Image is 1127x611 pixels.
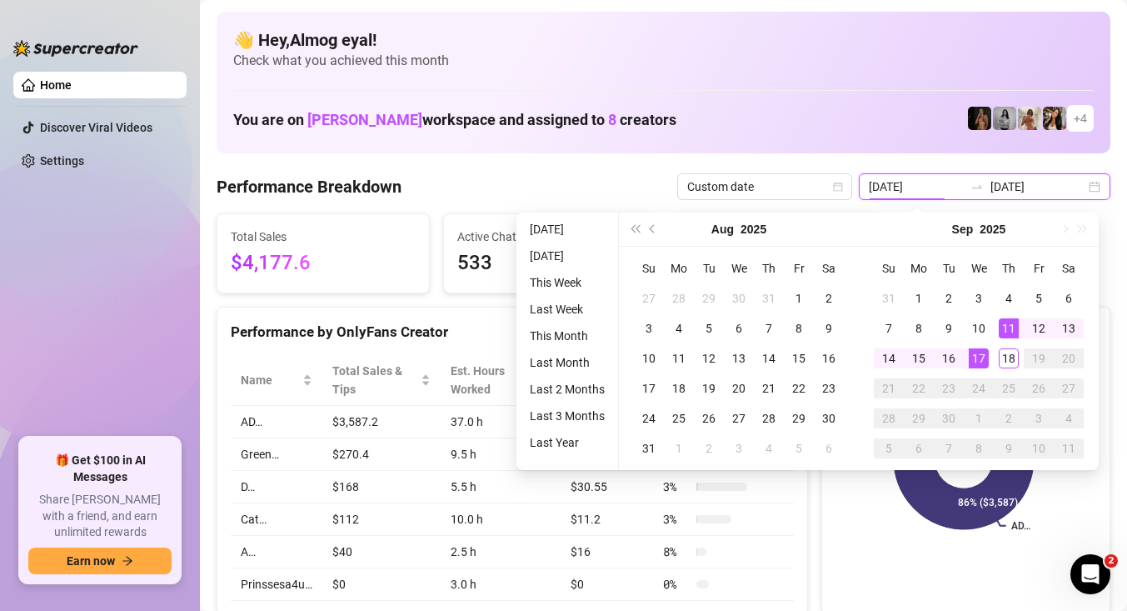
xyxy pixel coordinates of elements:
div: 17 [639,378,659,398]
td: 2025-10-04 [1054,403,1084,433]
th: Mo [904,253,934,283]
span: Earn now [67,554,115,568]
span: 8 [608,111,616,128]
td: 2025-10-02 [994,403,1024,433]
td: 3.0 h [441,568,561,601]
th: Th [994,253,1024,283]
div: 8 [909,318,929,338]
span: 533 [457,248,642,279]
td: 2025-08-05 [694,313,724,343]
span: Share [PERSON_NAME] with a friend, and earn unlimited rewards [28,492,172,541]
span: to [970,180,984,193]
div: 4 [669,318,689,338]
div: 2 [819,288,839,308]
div: 10 [639,348,659,368]
li: Last Week [523,299,611,319]
span: $4,177.6 [231,248,416,279]
td: 2025-08-29 [784,403,814,433]
div: 17 [969,348,989,368]
div: 29 [909,408,929,428]
td: 2025-07-29 [694,283,724,313]
td: $168 [322,471,441,503]
div: 1 [669,438,689,458]
td: 2025-09-30 [934,403,964,433]
span: 3 % [663,478,690,496]
div: 22 [909,378,929,398]
div: 27 [729,408,749,428]
div: 15 [789,348,809,368]
h4: Performance Breakdown [217,175,401,198]
li: Last Year [523,433,611,453]
text: AD… [1011,520,1030,532]
td: 2025-08-06 [724,313,754,343]
div: 4 [999,288,1019,308]
button: Choose a month [711,213,734,246]
td: 2025-08-12 [694,343,724,373]
div: 6 [729,318,749,338]
iframe: Intercom live chat [1070,554,1110,594]
th: We [964,253,994,283]
td: D… [231,471,322,503]
div: 3 [729,438,749,458]
td: 2025-08-11 [664,343,694,373]
th: Mo [664,253,694,283]
td: 2025-10-07 [934,433,964,463]
li: This Week [523,273,611,293]
div: 9 [999,438,1019,458]
td: 2025-09-05 [1024,283,1054,313]
div: 20 [1059,348,1079,368]
div: 5 [789,438,809,458]
input: Start date [869,178,964,196]
td: $30.55 [561,471,653,503]
td: 2025-09-03 [724,433,754,463]
td: $16 [561,536,653,568]
span: Total Sales [231,228,416,246]
td: 2025-10-09 [994,433,1024,463]
td: 2025-09-27 [1054,373,1084,403]
div: 31 [759,288,779,308]
span: 8 % [663,543,690,561]
td: 2025-08-22 [784,373,814,403]
td: 2025-09-19 [1024,343,1054,373]
td: 2025-08-21 [754,373,784,403]
div: 7 [879,318,899,338]
span: Custom date [687,174,842,199]
td: 2025-08-09 [814,313,844,343]
img: Green [1018,107,1041,130]
td: 2025-09-28 [874,403,904,433]
div: 1 [909,288,929,308]
td: 5.5 h [441,471,561,503]
td: 2.5 h [441,536,561,568]
li: This Month [523,326,611,346]
div: 29 [789,408,809,428]
div: 12 [1029,318,1049,338]
td: 2025-09-26 [1024,373,1054,403]
li: [DATE] [523,246,611,266]
td: 2025-08-01 [784,283,814,313]
td: 2025-08-26 [694,403,724,433]
div: 10 [1029,438,1049,458]
div: 14 [879,348,899,368]
td: 37.0 h [441,406,561,438]
div: 9 [819,318,839,338]
td: 2025-08-27 [724,403,754,433]
img: logo-BBDzfeDw.svg [13,40,138,57]
div: 30 [939,408,959,428]
td: 2025-08-24 [634,403,664,433]
div: 23 [939,378,959,398]
td: $112 [322,503,441,536]
li: Last 2 Months [523,379,611,399]
div: 3 [1029,408,1049,428]
td: 2025-09-12 [1024,313,1054,343]
div: 6 [909,438,929,458]
td: 2025-10-06 [904,433,934,463]
div: 27 [639,288,659,308]
td: A… [231,536,322,568]
div: 26 [699,408,719,428]
td: $3,587.2 [322,406,441,438]
span: Active Chats [457,228,642,246]
td: 2025-09-03 [964,283,994,313]
div: 8 [969,438,989,458]
div: 3 [639,318,659,338]
a: Discover Viral Videos [40,121,152,134]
